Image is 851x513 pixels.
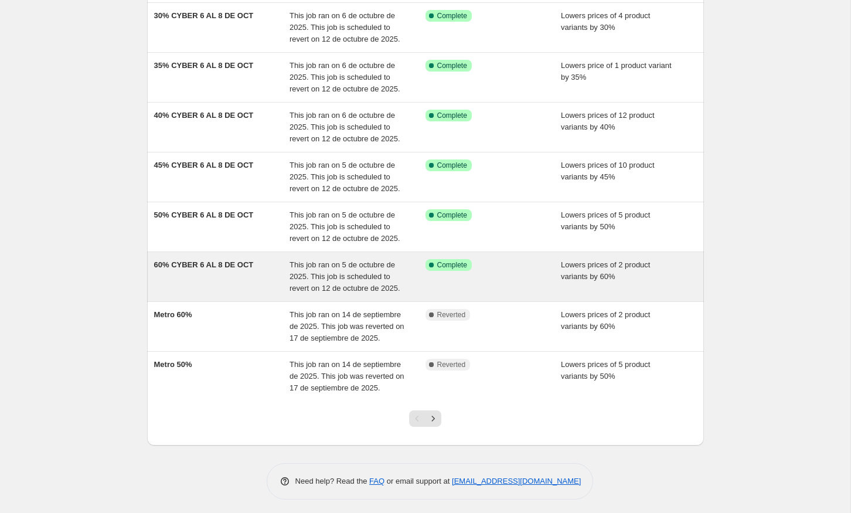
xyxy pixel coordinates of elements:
span: Lowers prices of 2 product variants by 60% [561,260,650,281]
span: Lowers prices of 12 product variants by 40% [561,111,655,131]
span: 45% CYBER 6 AL 8 DE OCT [154,161,254,169]
span: Complete [437,61,467,70]
span: This job ran on 14 de septiembre de 2025. This job was reverted on 17 de septiembre de 2025. [290,360,404,392]
span: 40% CYBER 6 AL 8 DE OCT [154,111,254,120]
span: This job ran on 14 de septiembre de 2025. This job was reverted on 17 de septiembre de 2025. [290,310,404,342]
span: This job ran on 5 de octubre de 2025. This job is scheduled to revert on 12 de octubre de 2025. [290,161,400,193]
span: 50% CYBER 6 AL 8 DE OCT [154,210,254,219]
span: Metro 60% [154,310,192,319]
span: Complete [437,210,467,220]
span: Lowers prices of 5 product variants by 50% [561,360,650,380]
span: Metro 50% [154,360,192,369]
span: This job ran on 6 de octubre de 2025. This job is scheduled to revert on 12 de octubre de 2025. [290,11,400,43]
span: This job ran on 6 de octubre de 2025. This job is scheduled to revert on 12 de octubre de 2025. [290,61,400,93]
span: This job ran on 5 de octubre de 2025. This job is scheduled to revert on 12 de octubre de 2025. [290,260,400,293]
span: 35% CYBER 6 AL 8 DE OCT [154,61,254,70]
a: FAQ [369,477,384,485]
button: Next [425,410,441,427]
span: Complete [437,260,467,270]
span: or email support at [384,477,452,485]
span: Complete [437,11,467,21]
span: Lowers prices of 2 product variants by 60% [561,310,650,331]
span: Reverted [437,360,466,369]
span: This job ran on 6 de octubre de 2025. This job is scheduled to revert on 12 de octubre de 2025. [290,111,400,143]
span: Need help? Read the [295,477,370,485]
span: 60% CYBER 6 AL 8 DE OCT [154,260,254,269]
span: Complete [437,161,467,170]
span: Lowers price of 1 product variant by 35% [561,61,672,81]
span: Lowers prices of 5 product variants by 50% [561,210,650,231]
nav: Pagination [409,410,441,427]
a: [EMAIL_ADDRESS][DOMAIN_NAME] [452,477,581,485]
span: 30% CYBER 6 AL 8 DE OCT [154,11,254,20]
span: This job ran on 5 de octubre de 2025. This job is scheduled to revert on 12 de octubre de 2025. [290,210,400,243]
span: Complete [437,111,467,120]
span: Lowers prices of 10 product variants by 45% [561,161,655,181]
span: Lowers prices of 4 product variants by 30% [561,11,650,32]
span: Reverted [437,310,466,320]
